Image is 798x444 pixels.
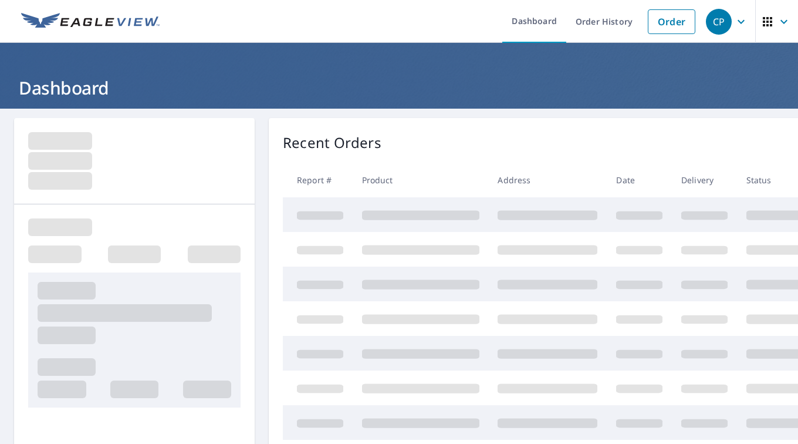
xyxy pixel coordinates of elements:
th: Address [488,163,607,197]
p: Recent Orders [283,132,381,153]
th: Report # [283,163,353,197]
th: Delivery [672,163,737,197]
img: EV Logo [21,13,160,31]
a: Order [648,9,695,34]
th: Product [353,163,489,197]
h1: Dashboard [14,76,784,100]
div: CP [706,9,732,35]
th: Date [607,163,672,197]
